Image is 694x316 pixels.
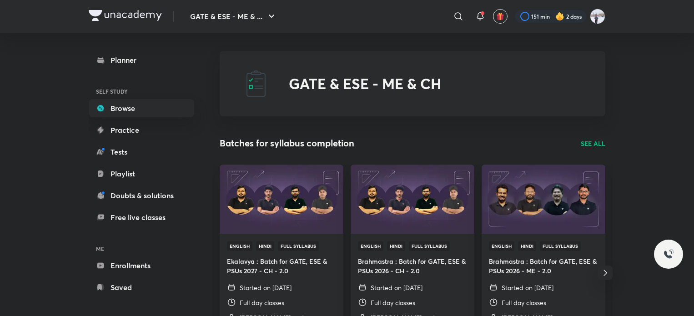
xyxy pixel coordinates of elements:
p: Full day classes [240,298,284,307]
img: streak [555,12,564,21]
button: GATE & ESE - ME & ... [185,7,282,25]
h4: Ekalavya : Batch for GATE, ESE & PSUs 2027 - CH - 2.0 [227,256,336,276]
p: Started on [DATE] [502,283,553,292]
h6: SELF STUDY [89,84,194,99]
p: Full day classes [371,298,415,307]
span: Hindi [256,241,274,251]
span: English [489,241,514,251]
h6: ME [89,241,194,256]
img: Nikhil [590,9,605,24]
span: Hindi [518,241,536,251]
h2: Batches for syllabus completion [220,136,354,150]
h4: Brahmastra : Batch for GATE, ESE & PSUs 2026 - ME - 2.0 [489,256,598,276]
img: Company Logo [89,10,162,21]
a: Playlist [89,165,194,183]
span: Full Syllabus [409,241,450,251]
button: avatar [493,9,508,24]
a: Doubts & solutions [89,186,194,205]
p: Started on [DATE] [371,283,422,292]
img: avatar [496,12,504,20]
a: SEE ALL [581,139,605,148]
a: Saved [89,278,194,296]
img: Thumbnail [480,164,606,234]
a: Planner [89,51,194,69]
span: Hindi [387,241,405,251]
a: Browse [89,99,194,117]
p: Full day classes [502,298,546,307]
p: Started on [DATE] [240,283,292,292]
a: Practice [89,121,194,139]
h2: GATE & ESE - ME & CH [289,75,441,92]
a: Enrollments [89,256,194,275]
span: Full Syllabus [278,241,319,251]
h4: Brahmastra : Batch for GATE, ESE & PSUs 2026 - CH - 2.0 [358,256,467,276]
img: GATE & ESE - ME & CH [241,69,271,98]
a: Free live classes [89,208,194,226]
a: Tests [89,143,194,161]
img: Thumbnail [349,164,475,234]
span: English [227,241,252,251]
img: Thumbnail [218,164,344,234]
span: English [358,241,383,251]
a: Company Logo [89,10,162,23]
span: Full Syllabus [540,241,581,251]
img: ttu [663,249,674,260]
